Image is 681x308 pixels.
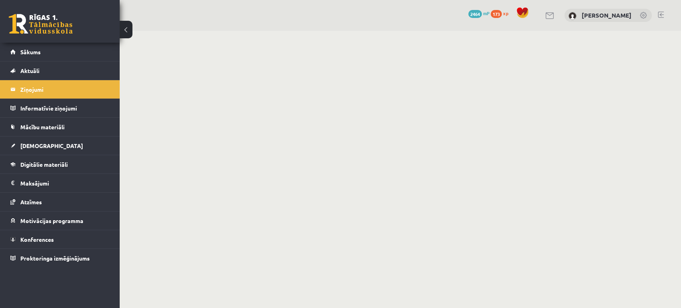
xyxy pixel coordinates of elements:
[20,123,65,130] span: Mācību materiāli
[20,142,83,149] span: [DEMOGRAPHIC_DATA]
[20,236,54,243] span: Konferences
[582,11,632,19] a: [PERSON_NAME]
[20,255,90,262] span: Proktoringa izmēģinājums
[20,161,68,168] span: Digitālie materiāli
[568,12,576,20] img: Jekaterina Zeļeņina
[468,10,490,16] a: 2464 mP
[491,10,502,18] span: 173
[20,80,110,99] legend: Ziņojumi
[491,10,512,16] a: 173 xp
[10,249,110,267] a: Proktoringa izmēģinājums
[20,198,42,205] span: Atzīmes
[20,67,39,74] span: Aktuāli
[10,155,110,174] a: Digitālie materiāli
[468,10,482,18] span: 2464
[10,43,110,61] a: Sākums
[503,10,508,16] span: xp
[10,230,110,249] a: Konferences
[10,136,110,155] a: [DEMOGRAPHIC_DATA]
[20,48,41,55] span: Sākums
[483,10,490,16] span: mP
[9,14,73,34] a: Rīgas 1. Tālmācības vidusskola
[10,80,110,99] a: Ziņojumi
[10,211,110,230] a: Motivācijas programma
[10,61,110,80] a: Aktuāli
[20,99,110,117] legend: Informatīvie ziņojumi
[10,99,110,117] a: Informatīvie ziņojumi
[20,174,110,192] legend: Maksājumi
[10,118,110,136] a: Mācību materiāli
[20,217,83,224] span: Motivācijas programma
[10,193,110,211] a: Atzīmes
[10,174,110,192] a: Maksājumi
